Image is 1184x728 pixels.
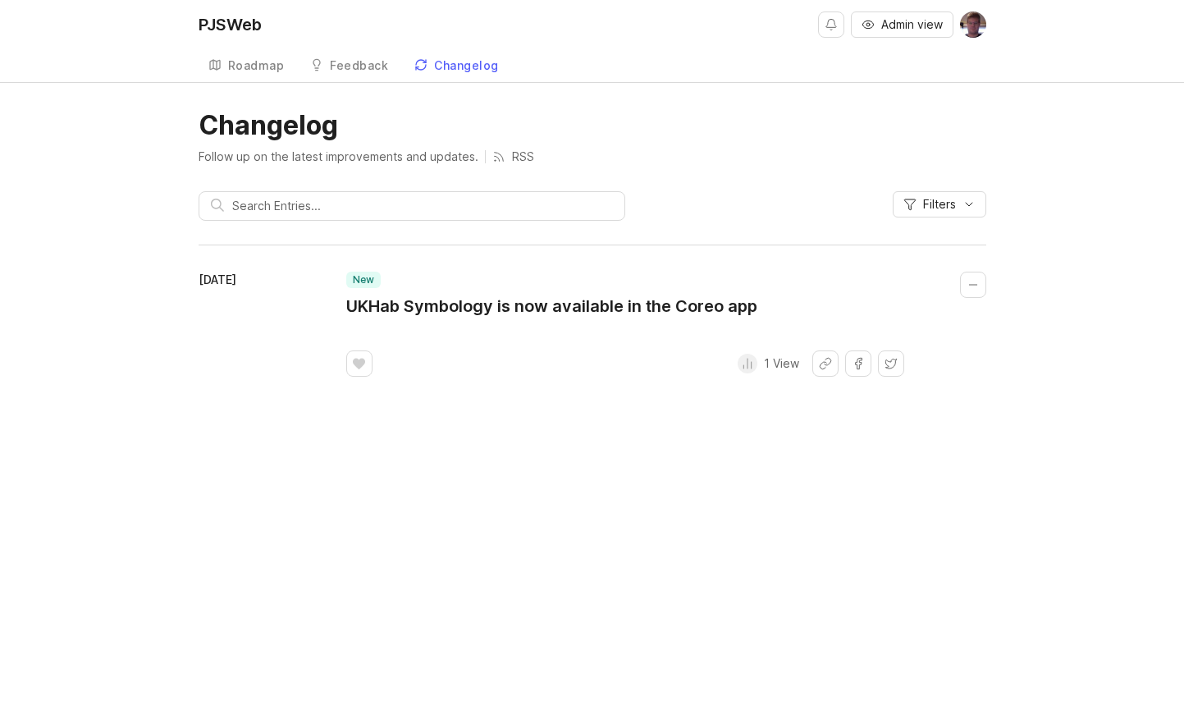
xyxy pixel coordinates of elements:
[881,16,943,33] span: Admin view
[923,196,956,213] span: Filters
[199,49,295,83] a: Roadmap
[199,16,262,33] div: PJSWeb
[232,197,613,215] input: Search Entries...
[845,350,871,377] button: Share on Facebook
[199,272,236,286] time: [DATE]
[818,11,844,38] button: Notifications
[199,149,478,165] p: Follow up on the latest improvements and updates.
[812,350,839,377] button: Share link
[353,273,374,286] p: new
[228,60,285,71] div: Roadmap
[405,49,509,83] a: Changelog
[330,60,388,71] div: Feedback
[434,60,499,71] div: Changelog
[878,350,904,377] button: Share on X
[764,355,799,372] p: 1 View
[199,109,986,142] h1: Changelog
[346,295,757,318] a: UKHab Symbology is now available in the Coreo app
[960,272,986,298] button: Collapse changelog entry
[960,11,986,38] img: Paul Smith
[300,49,398,83] a: Feedback
[851,11,953,38] button: Admin view
[893,191,986,217] button: Filters
[512,149,534,165] p: RSS
[492,149,534,165] a: RSS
